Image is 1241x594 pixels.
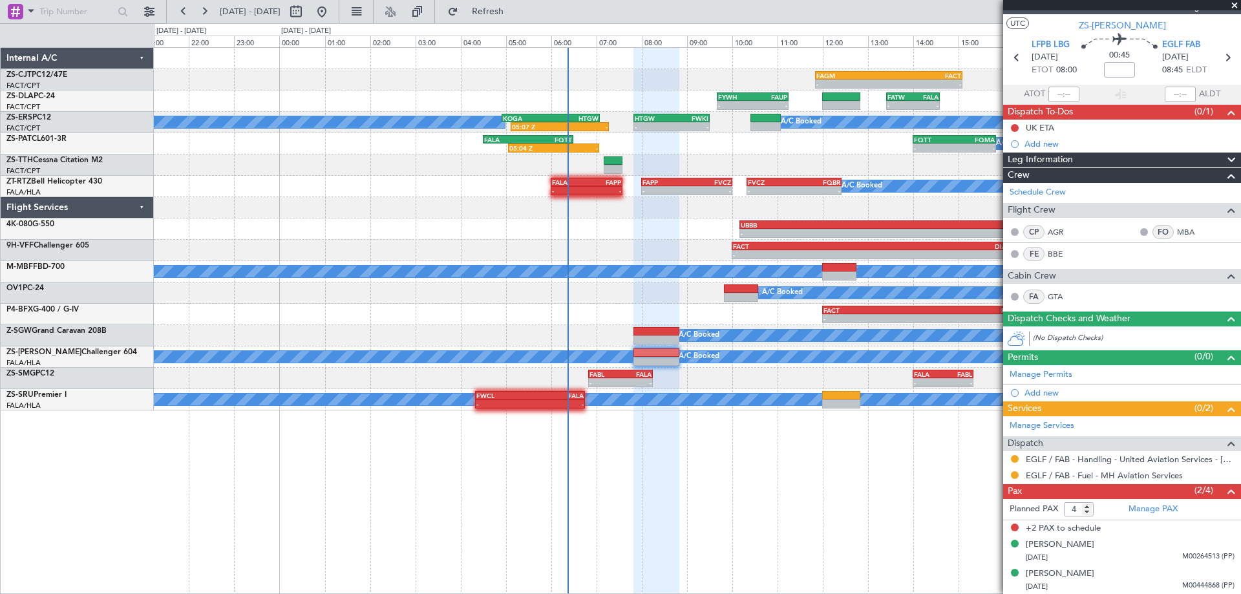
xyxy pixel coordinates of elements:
[554,144,598,152] div: -
[1023,247,1045,261] div: FE
[6,92,55,100] a: ZS-DLAPC-24
[552,178,587,186] div: FALA
[1023,290,1045,304] div: FA
[6,220,32,228] span: 4K-080
[6,123,40,133] a: FACT/CPT
[1026,122,1054,133] div: UK ETA
[1162,64,1183,77] span: 08:45
[6,135,32,143] span: ZS-PAT
[887,93,913,101] div: FATW
[914,136,954,143] div: FQTT
[1008,203,1055,218] span: Flight Crew
[748,187,794,195] div: -
[143,36,189,47] div: 21:00
[509,144,553,152] div: 05:04 Z
[1008,168,1030,183] span: Crew
[503,114,551,122] div: KOGA
[1152,225,1174,239] div: FO
[281,26,331,37] div: [DATE] - [DATE]
[1032,64,1053,77] span: ETOT
[6,370,36,377] span: ZS-SMG
[279,36,324,47] div: 00:00
[748,178,794,186] div: FVCZ
[733,242,871,250] div: FACT
[955,144,995,152] div: -
[620,370,652,378] div: FALA
[234,36,279,47] div: 23:00
[752,93,787,101] div: FAUP
[6,327,32,335] span: Z-SGW
[1079,19,1166,32] span: ZS-[PERSON_NAME]
[1010,419,1074,432] a: Manage Services
[370,36,416,47] div: 02:00
[512,123,560,131] div: 05:07 Z
[1033,333,1241,346] div: (No Dispatch Checks)
[6,358,41,368] a: FALA/HLA
[913,36,959,47] div: 14:00
[1008,436,1043,451] span: Dispatch
[1026,538,1094,551] div: [PERSON_NAME]
[39,2,114,21] input: Trip Number
[718,93,753,101] div: FYWH
[823,306,920,314] div: FACT
[6,71,32,79] span: ZS-CJT
[6,220,54,228] a: 4K-080G-550
[6,284,44,292] a: OV1PC-24
[476,392,530,399] div: FWCL
[6,156,33,164] span: ZS-TTH
[889,80,961,88] div: -
[752,101,787,109] div: -
[1032,51,1058,64] span: [DATE]
[620,379,652,387] div: -
[1008,269,1056,284] span: Cabin Crew
[686,178,730,186] div: FVCZ
[484,136,528,143] div: FALA
[679,347,719,366] div: A/C Booked
[441,1,519,22] button: Refresh
[6,263,37,271] span: M-MBFF
[823,315,920,323] div: -
[461,7,515,16] span: Refresh
[6,348,81,356] span: ZS-[PERSON_NAME]
[6,348,137,356] a: ZS-[PERSON_NAME]Challenger 604
[781,112,822,132] div: A/C Booked
[6,102,40,112] a: FACT/CPT
[6,327,107,335] a: Z-SGWGrand Caravan 208B
[6,178,102,186] a: ZT-RTZBell Helicopter 430
[823,36,868,47] div: 12:00
[778,36,823,47] div: 11:00
[560,123,608,131] div: -
[551,114,599,122] div: HTGW
[794,178,840,186] div: FQBR
[6,178,31,186] span: ZT-RTZ
[1048,87,1079,102] input: --:--
[889,72,961,80] div: FACT
[816,72,889,80] div: FAGM
[6,306,33,313] span: P4-BFX
[1056,64,1077,77] span: 08:00
[1008,484,1022,499] span: Pax
[461,36,506,47] div: 04:00
[6,242,89,249] a: 9H-VFFChallenger 605
[794,187,840,195] div: -
[842,176,882,196] div: A/C Booked
[1199,88,1220,101] span: ALDT
[416,36,461,47] div: 03:00
[1182,580,1235,591] span: M00444868 (PP)
[1026,522,1101,535] span: +2 PAX to schedule
[6,370,54,377] a: ZS-SMGPC12
[1026,582,1048,591] span: [DATE]
[6,306,79,313] a: P4-BFXG-400 / G-IV
[1008,153,1073,167] span: Leg Information
[955,136,995,143] div: FQMA
[528,136,572,143] div: FQTT
[733,251,871,259] div: -
[189,36,234,47] div: 22:00
[6,166,40,176] a: FACT/CPT
[1194,401,1213,415] span: (0/2)
[887,101,913,109] div: -
[741,221,973,229] div: UBBB
[597,36,642,47] div: 07:00
[642,178,686,186] div: FAPP
[589,379,620,387] div: -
